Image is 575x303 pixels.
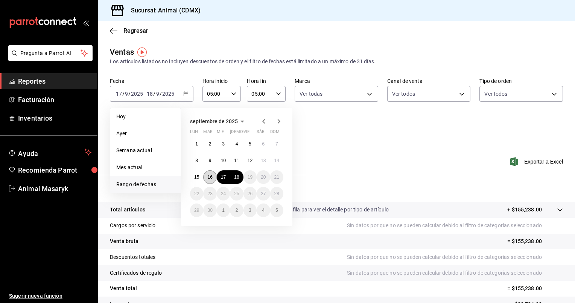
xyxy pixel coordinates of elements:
[207,208,212,213] abbr: 30 de septiembre de 2025
[110,58,563,66] div: Los artículos listados no incluyen descuentos de orden y el filtro de fechas está limitado a un m...
[160,91,162,97] span: /
[18,113,91,123] span: Inventarios
[203,137,216,151] button: 2 de septiembre de 2025
[116,164,175,171] span: Mes actual
[146,91,153,97] input: --
[194,191,199,196] abbr: 22 de septiembre de 2025
[270,187,283,200] button: 28 de septiembre de 2025
[270,154,283,167] button: 14 de septiembre de 2025
[195,141,198,147] abbr: 1 de septiembre de 2025
[249,208,251,213] abbr: 3 de octubre de 2025
[221,158,226,163] abbr: 10 de septiembre de 2025
[275,208,278,213] abbr: 5 de octubre de 2025
[190,187,203,200] button: 22 de septiembre de 2025
[110,46,134,58] div: Ventas
[347,222,563,230] p: Sin datos por que no se pueden calcular debido al filtro de categorías seleccionado
[274,158,279,163] abbr: 14 de septiembre de 2025
[236,141,238,147] abbr: 4 de septiembre de 2025
[257,154,270,167] button: 13 de septiembre de 2025
[217,187,230,200] button: 24 de septiembre de 2025
[275,141,278,147] abbr: 7 de septiembre de 2025
[234,191,239,196] abbr: 25 de septiembre de 2025
[261,174,266,180] abbr: 20 de septiembre de 2025
[116,147,175,155] span: Semana actual
[511,157,563,166] button: Exportar a Excel
[217,137,230,151] button: 3 de septiembre de 2025
[203,187,216,200] button: 23 de septiembre de 2025
[249,141,251,147] abbr: 5 de septiembre de 2025
[274,191,279,196] abbr: 28 de septiembre de 2025
[243,154,257,167] button: 12 de septiembre de 2025
[257,187,270,200] button: 27 de septiembre de 2025
[83,20,89,26] button: open_drawer_menu
[262,208,265,213] abbr: 4 de octubre de 2025
[217,204,230,217] button: 1 de octubre de 2025
[230,204,243,217] button: 2 de octubre de 2025
[18,148,82,157] span: Ayuda
[18,184,91,194] span: Animal Masaryk
[110,184,563,193] p: Resumen
[217,129,224,137] abbr: miércoles
[110,269,162,277] p: Certificados de regalo
[125,6,201,15] h3: Sucursal: Animal (CDMX)
[137,47,147,57] img: Tooltip marker
[125,91,128,97] input: --
[190,129,198,137] abbr: lunes
[243,204,257,217] button: 3 de octubre de 2025
[230,137,243,151] button: 4 de septiembre de 2025
[209,158,211,163] abbr: 9 de septiembre de 2025
[144,91,146,97] span: -
[270,129,280,137] abbr: domingo
[507,206,542,214] p: + $155,238.00
[153,91,155,97] span: /
[243,129,249,137] abbr: viernes
[20,49,81,57] span: Pregunta a Parrot AI
[264,206,389,214] p: Da clic en la fila para ver el detalle por tipo de artículo
[110,27,148,34] button: Regresar
[347,253,563,261] p: Sin datos por que no se pueden calcular debido al filtro de categorías seleccionado
[18,165,91,175] span: Recomienda Parrot
[8,45,93,61] button: Pregunta a Parrot AI
[507,285,563,292] p: = $155,238.00
[507,237,563,245] p: = $155,238.00
[234,158,239,163] abbr: 11 de septiembre de 2025
[230,187,243,200] button: 25 de septiembre de 2025
[110,285,137,292] p: Venta total
[203,154,216,167] button: 9 de septiembre de 2025
[110,237,138,245] p: Venta bruta
[131,91,143,97] input: ----
[295,78,378,84] label: Marca
[5,55,93,63] a: Pregunta a Parrot AI
[230,154,243,167] button: 11 de septiembre de 2025
[300,90,322,98] span: Ver todas
[156,91,160,97] input: --
[202,78,241,84] label: Hora inicio
[248,158,253,163] abbr: 12 de septiembre de 2025
[217,170,230,184] button: 17 de septiembre de 2025
[116,91,122,97] input: --
[222,141,225,147] abbr: 3 de septiembre de 2025
[18,95,91,105] span: Facturación
[243,187,257,200] button: 26 de septiembre de 2025
[236,208,238,213] abbr: 2 de octubre de 2025
[9,292,91,300] span: Sugerir nueva función
[257,137,270,151] button: 6 de septiembre de 2025
[270,170,283,184] button: 21 de septiembre de 2025
[262,141,265,147] abbr: 6 de septiembre de 2025
[195,158,198,163] abbr: 8 de septiembre de 2025
[479,78,563,84] label: Tipo de orden
[190,154,203,167] button: 8 de septiembre de 2025
[248,191,253,196] abbr: 26 de septiembre de 2025
[221,191,226,196] abbr: 24 de septiembre de 2025
[261,158,266,163] abbr: 13 de septiembre de 2025
[347,269,563,277] p: Sin datos por que no se pueden calcular debido al filtro de categorías seleccionado
[247,78,286,84] label: Hora fin
[257,129,265,137] abbr: sábado
[484,90,507,98] span: Ver todos
[234,174,239,180] abbr: 18 de septiembre de 2025
[230,170,243,184] button: 18 de septiembre de 2025
[18,76,91,86] span: Reportes
[110,222,156,230] p: Cargos por servicio
[387,78,471,84] label: Canal de venta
